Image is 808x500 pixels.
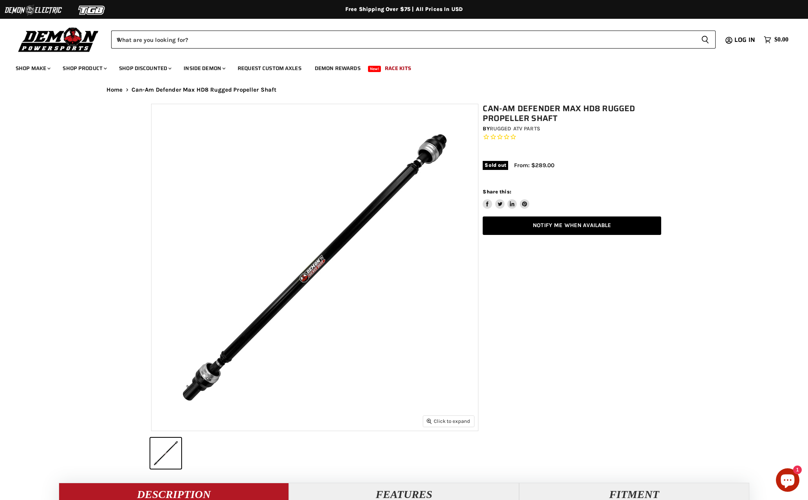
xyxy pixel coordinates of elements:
[483,104,661,123] h1: Can-Am Defender Max HD8 Rugged Propeller Shaft
[774,468,802,494] inbox-online-store-chat: Shopify online store chat
[106,87,123,93] a: Home
[232,60,307,76] a: Request Custom Axles
[132,87,277,93] span: Can-Am Defender Max HD8 Rugged Propeller Shaft
[427,418,470,424] span: Click to expand
[731,36,760,43] a: Log in
[483,217,661,235] a: Notify Me When Available
[178,60,230,76] a: Inside Demon
[490,125,540,132] a: Rugged ATV Parts
[483,161,508,170] span: Sold out
[10,57,786,76] ul: Main menu
[483,125,661,133] div: by
[423,416,474,426] button: Click to expand
[111,31,716,49] form: Product
[695,31,716,49] button: Search
[379,60,417,76] a: Race Kits
[368,66,381,72] span: New!
[63,3,121,18] img: TGB Logo 2
[774,36,788,43] span: $0.00
[483,189,511,195] span: Share this:
[150,438,181,469] button: IMAGE thumbnail
[483,188,529,209] aside: Share this:
[483,133,661,141] span: Rated 0.0 out of 5 stars 0 reviews
[734,35,755,45] span: Log in
[760,34,792,45] a: $0.00
[111,31,695,49] input: When autocomplete results are available use up and down arrows to review and enter to select
[4,3,63,18] img: Demon Electric Logo 2
[16,25,101,53] img: Demon Powersports
[10,60,55,76] a: Shop Make
[91,6,717,13] div: Free Shipping Over $75 | All Prices In USD
[151,104,478,431] img: IMAGE
[91,87,717,93] nav: Breadcrumbs
[309,60,366,76] a: Demon Rewards
[57,60,112,76] a: Shop Product
[514,162,554,169] span: From: $289.00
[113,60,176,76] a: Shop Discounted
